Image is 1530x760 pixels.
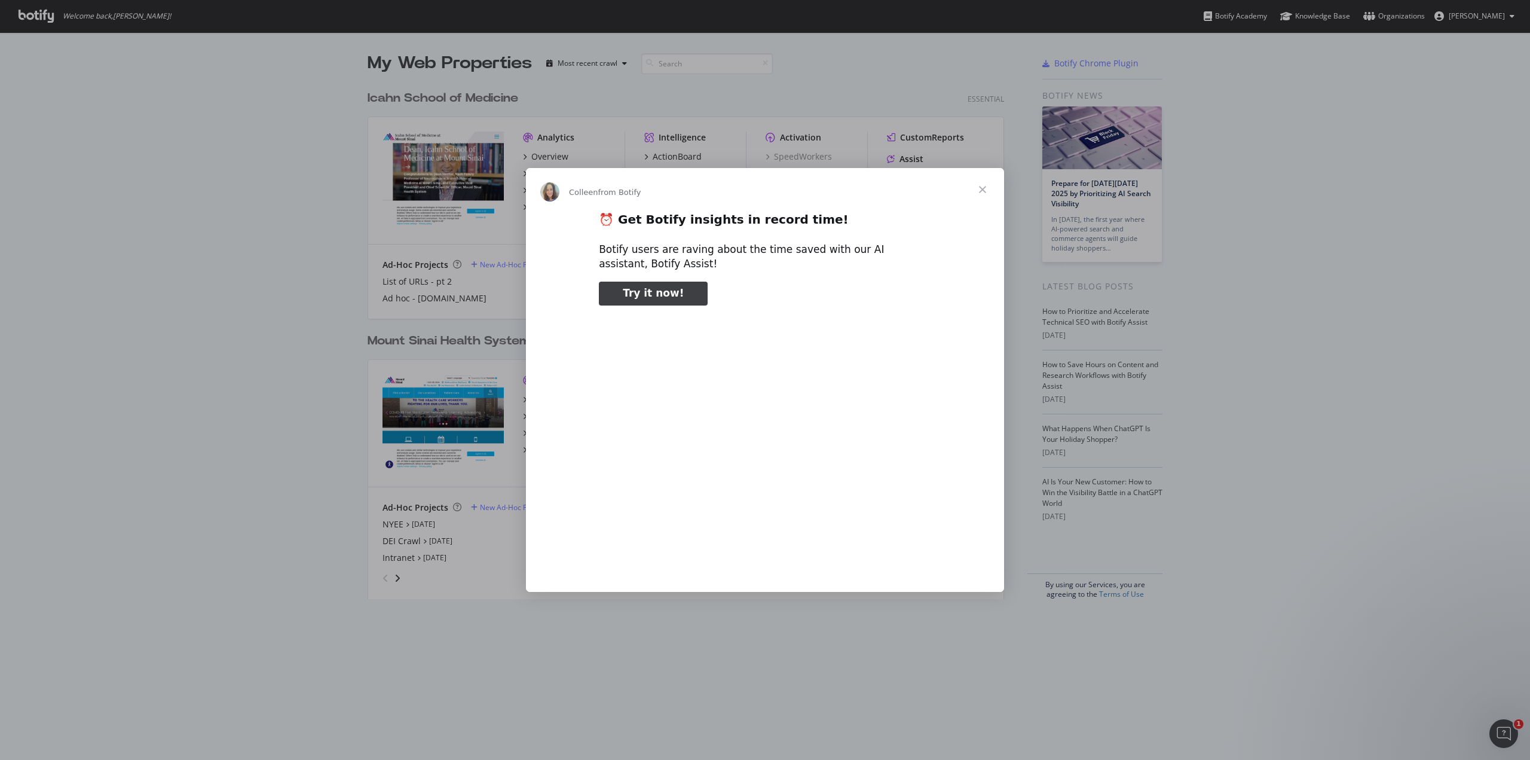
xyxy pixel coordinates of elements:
span: Colleen [569,188,598,197]
span: from Botify [598,188,641,197]
video: Play video [516,316,1014,565]
h2: ⏰ Get Botify insights in record time! [599,212,931,234]
span: Close [961,168,1004,211]
span: Try it now! [623,287,684,299]
img: Profile image for Colleen [540,182,559,202]
a: Try it now! [599,282,708,306]
div: Botify users are raving about the time saved with our AI assistant, Botify Assist! [599,243,931,271]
